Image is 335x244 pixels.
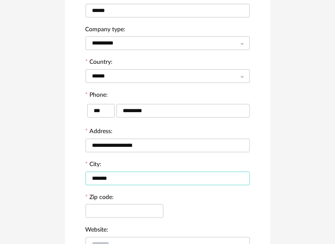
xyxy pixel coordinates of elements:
[86,59,113,67] label: Country:
[86,227,109,235] label: Website:
[86,128,113,136] label: Address:
[86,27,126,34] label: Company type:
[86,92,108,100] label: Phone:
[86,194,114,202] label: Zip code:
[86,161,102,169] label: City:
